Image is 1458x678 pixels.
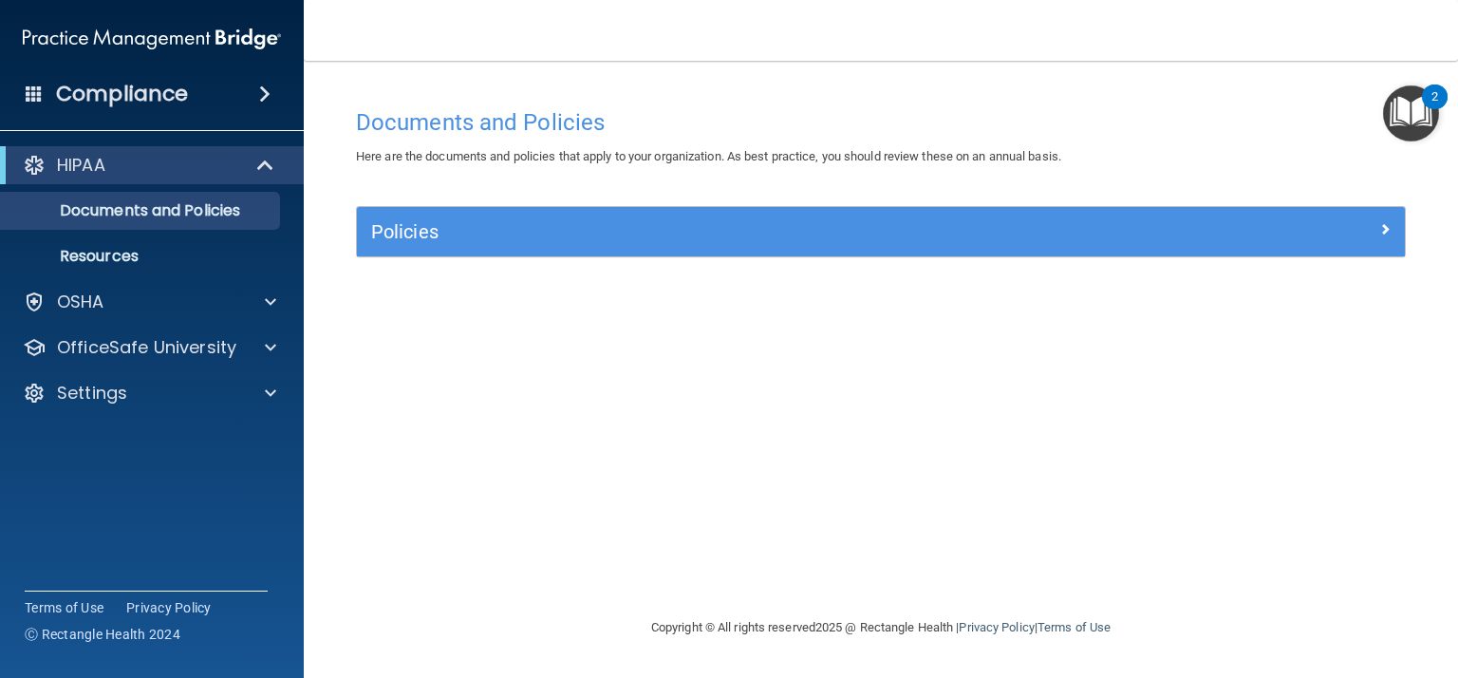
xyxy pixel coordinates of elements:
[25,598,103,617] a: Terms of Use
[12,247,271,266] p: Resources
[959,620,1034,634] a: Privacy Policy
[371,217,1391,247] a: Policies
[1383,85,1439,141] button: Open Resource Center, 2 new notifications
[356,110,1406,135] h4: Documents and Policies
[12,201,271,220] p: Documents and Policies
[1131,569,1435,644] iframe: Drift Widget Chat Controller
[23,20,281,58] img: PMB logo
[1037,620,1111,634] a: Terms of Use
[25,625,180,644] span: Ⓒ Rectangle Health 2024
[371,221,1129,242] h5: Policies
[23,291,276,313] a: OSHA
[1431,97,1438,122] div: 2
[23,382,276,405] a: Settings
[126,598,212,617] a: Privacy Policy
[356,149,1061,163] span: Here are the documents and policies that apply to your organization. As best practice, you should...
[56,81,188,107] h4: Compliance
[57,382,127,405] p: Settings
[534,597,1227,658] div: Copyright © All rights reserved 2025 @ Rectangle Health | |
[23,154,275,177] a: HIPAA
[57,336,236,359] p: OfficeSafe University
[57,154,105,177] p: HIPAA
[23,336,276,359] a: OfficeSafe University
[57,291,104,313] p: OSHA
